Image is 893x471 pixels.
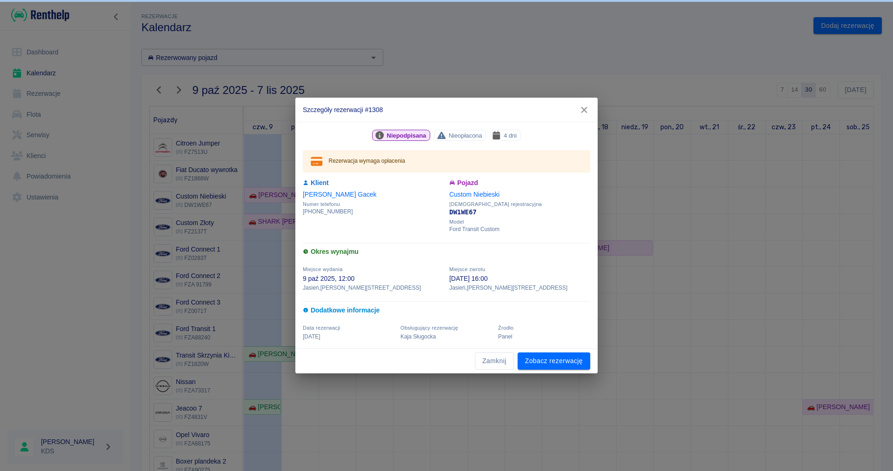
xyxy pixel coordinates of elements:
span: Model [449,219,590,225]
span: Data rezerwacji [303,325,340,331]
span: Miejsce wydania [303,266,343,272]
p: DW1WE67 [449,207,590,217]
span: Miejsce zwrotu [449,266,485,272]
p: Jasień , [PERSON_NAME][STREET_ADDRESS] [303,284,444,292]
a: Zobacz rezerwację [518,352,590,370]
a: [PERSON_NAME] Gacek [303,191,377,198]
p: [PHONE_NUMBER] [303,207,444,216]
div: Rezerwacja wymaga opłacenia [329,153,405,170]
h6: Klient [303,178,444,188]
span: Obsługujący rezerwację [400,325,458,331]
p: Ford Transit Custom [449,225,590,233]
p: [DATE] [303,332,395,341]
p: Kaja Sługocka [400,332,493,341]
p: Jasień , [PERSON_NAME][STREET_ADDRESS] [449,284,590,292]
span: Niepodpisana [383,131,430,140]
p: 9 paź 2025, 12:00 [303,274,444,284]
p: [DATE] 16:00 [449,274,590,284]
span: Żrodło [498,325,513,331]
a: Custom Niebieski [449,191,500,198]
span: Nieopłacona [445,131,486,140]
p: Panel [498,332,590,341]
h6: Dodatkowe informacje [303,305,590,315]
span: Numer telefonu [303,201,444,207]
h2: Szczegóły rezerwacji #1308 [295,98,598,122]
button: Zamknij [475,352,514,370]
h6: Pojazd [449,178,590,188]
span: [DEMOGRAPHIC_DATA] rejestracyjna [449,201,590,207]
span: 4 dni [500,131,520,140]
h6: Okres wynajmu [303,247,590,257]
